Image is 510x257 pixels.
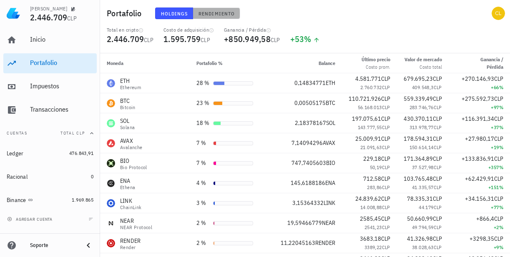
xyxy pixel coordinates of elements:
div: Total en cripto [107,27,153,33]
span: 2.446.709 [107,33,144,45]
span: +3298,35 [470,235,494,242]
div: 18 % [196,119,210,127]
div: Costo prom. [362,63,390,71]
span: 2.446.709 [30,12,67,23]
th: Portafolio %: Sin ordenar. Pulse para ordenar de forma ascendente. [190,53,260,73]
span: 150.614,14 [410,144,434,150]
div: +2 [455,223,503,232]
div: Valor de mercado [404,56,442,63]
span: 4.581.771 [355,75,381,82]
span: % [499,164,503,170]
div: Impuestos [30,82,93,90]
span: CLP [494,75,503,82]
th: Ganancia / Pérdida: Sin ordenar. Pulse para ordenar de forma ascendente. [449,53,510,73]
span: 50.660,99 [407,215,433,222]
div: LINK-icon [107,199,115,207]
span: 476.843,91 [69,150,93,156]
div: Portafolio [30,59,93,67]
span: CLP [433,95,442,102]
div: 23 % [196,99,210,107]
div: Costo de adquisición [163,27,214,33]
span: 1.969.865 [72,197,93,203]
span: CLP [434,244,442,250]
span: % [304,33,311,45]
span: % [499,124,503,130]
div: BIO [120,157,147,165]
span: +275.592,73 [462,95,494,102]
span: +850.949,58 [224,33,271,45]
span: CLP [381,175,390,182]
span: CLP [433,155,442,162]
span: 21.091,63 [360,144,382,150]
span: 171.364,89 [404,155,433,162]
div: Ethereum [120,85,141,90]
div: Ethena [120,185,135,190]
span: 178.594,31 [404,135,433,142]
span: RENDER [315,239,335,247]
span: CLP [381,235,390,242]
span: AVAX [323,139,335,147]
span: CLP [144,36,153,44]
span: 44.179 [419,204,433,210]
span: +866,4 [476,215,494,222]
span: 2,18378167 [295,119,326,127]
div: avatar [492,7,505,20]
span: 56.168.013 [358,104,382,110]
span: Portafolio % [196,60,223,66]
span: % [499,184,503,190]
span: ETH [326,79,335,87]
span: CLP [381,195,390,202]
span: 559.339,49 [404,95,433,102]
div: +151 [455,183,503,192]
span: CLP [494,235,503,242]
div: ChainLink [120,205,142,210]
div: Solana [120,125,135,130]
div: 7 % [196,139,210,147]
span: % [499,104,503,110]
span: Ganancia / Pérdida [480,56,503,70]
div: AVAX-icon [107,139,115,147]
div: NEAR [120,217,152,225]
span: 3389,22 [364,244,382,250]
div: 7 % [196,159,210,167]
div: Ganancia / Pérdida [224,27,280,33]
div: RENDER-icon [107,239,115,247]
span: CLP [381,115,390,122]
span: CLP [494,115,503,122]
div: +53 [290,35,320,43]
span: 747,7405603 [291,159,326,167]
th: Balance: Sin ordenar. Pulse para ordenar de forma ascendente. [260,53,342,73]
div: ETH [120,77,141,85]
span: CLP [494,155,503,162]
span: 2.760.732 [360,84,382,90]
span: 430.370,11 [404,115,433,122]
span: CLP [433,75,442,82]
span: CLP [201,36,210,44]
a: Portafolio [3,53,97,73]
div: Último precio [362,56,390,63]
span: 25.009,91 [355,135,381,142]
button: Rendimiento [193,7,240,19]
span: 283.746,76 [410,104,434,110]
div: BTC-icon [107,99,115,107]
div: 2 % [196,239,210,247]
span: 49.794,59 [412,224,434,230]
div: SOL [120,117,135,125]
span: 3,15364332 [292,199,324,207]
span: CLP [433,135,442,142]
span: CLP [382,204,390,210]
div: Transacciones [30,105,93,113]
span: Holdings [161,10,188,17]
span: CLP [382,104,390,110]
span: 145,6188186 [291,179,325,187]
span: CLP [67,15,77,22]
span: 19,59466779 [287,219,322,227]
span: +133.836,91 [462,155,494,162]
div: 2 % [196,219,210,227]
span: 197.075,61 [352,115,381,122]
span: % [499,204,503,210]
div: +97 [455,103,503,112]
div: +9 [455,243,503,252]
div: Bio Protocol [120,165,147,170]
span: CLP [381,155,390,162]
